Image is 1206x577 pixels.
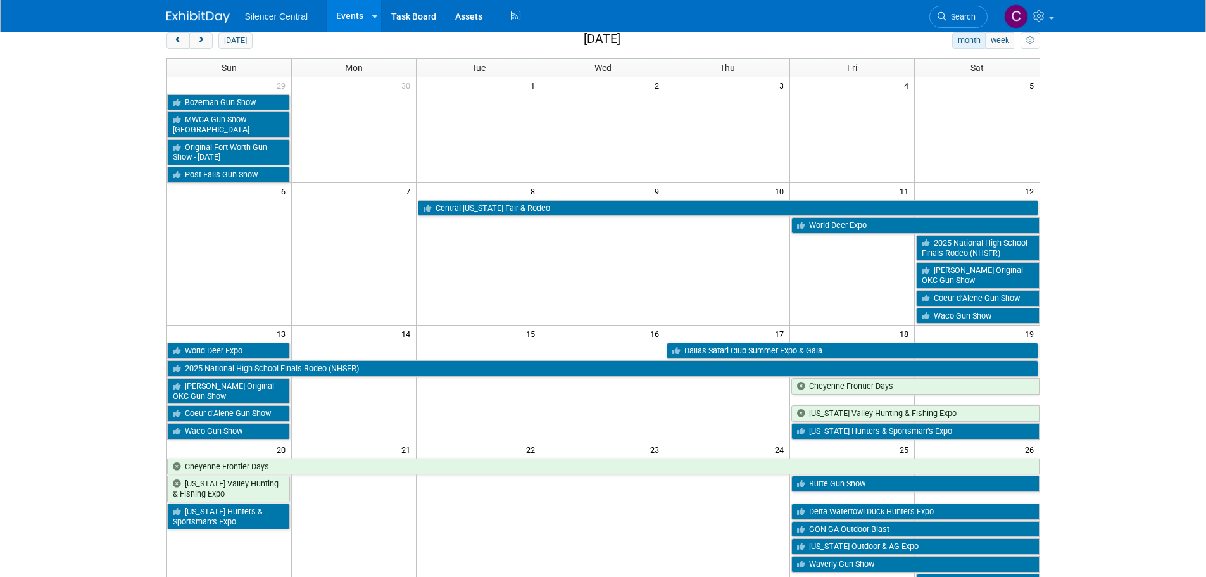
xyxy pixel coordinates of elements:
span: 9 [653,183,665,199]
a: 2025 National High School Finals Rodeo (NHSFR) [167,360,1038,377]
span: Search [946,12,976,22]
span: 19 [1024,326,1040,341]
span: Mon [345,63,363,73]
span: Wed [594,63,612,73]
button: next [189,32,213,49]
span: 16 [649,326,665,341]
img: ExhibitDay [166,11,230,23]
a: [PERSON_NAME] Original OKC Gun Show [916,262,1039,288]
img: Cade Cox [1004,4,1028,29]
button: month [952,32,986,49]
span: 14 [400,326,416,341]
span: 2 [653,77,665,93]
a: 2025 National High School Finals Rodeo (NHSFR) [916,235,1039,261]
a: [US_STATE] Hunters & Sportsman’s Expo [167,504,290,529]
span: 15 [525,326,541,341]
a: MWCA Gun Show - [GEOGRAPHIC_DATA] [167,111,290,137]
a: [US_STATE] Hunters & Sportsman’s Expo [791,423,1039,440]
span: 5 [1028,77,1040,93]
span: 29 [275,77,291,93]
span: 11 [898,183,914,199]
a: Central [US_STATE] Fair & Rodeo [418,200,1038,217]
button: prev [166,32,190,49]
span: 21 [400,441,416,457]
a: [US_STATE] Valley Hunting & Fishing Expo [167,476,290,502]
span: 10 [774,183,789,199]
span: Sat [970,63,984,73]
button: myCustomButton [1021,32,1040,49]
a: Cheyenne Frontier Days [167,459,1040,475]
a: Search [929,6,988,28]
span: Fri [847,63,857,73]
span: 26 [1024,441,1040,457]
a: Original Fort Worth Gun Show - [DATE] [167,139,290,165]
a: [US_STATE] Outdoor & AG Expo [791,538,1039,555]
span: 30 [400,77,416,93]
span: 1 [529,77,541,93]
span: 7 [405,183,416,199]
a: Cheyenne Frontier Days [791,378,1039,395]
a: Bozeman Gun Show [167,94,290,111]
span: 12 [1024,183,1040,199]
a: World Deer Expo [167,343,290,359]
span: 20 [275,441,291,457]
span: 22 [525,441,541,457]
span: 13 [275,326,291,341]
a: Post Falls Gun Show [167,167,290,183]
span: 18 [898,326,914,341]
span: 23 [649,441,665,457]
span: 24 [774,441,789,457]
a: Waverly Gun Show [791,556,1039,573]
span: Tue [472,63,486,73]
a: Delta Waterfowl Duck Hunters Expo [791,504,1039,520]
a: Coeur d’Alene Gun Show [167,405,290,422]
i: Personalize Calendar [1026,37,1034,45]
a: Dallas Safari Club Summer Expo & Gala [667,343,1038,359]
span: 6 [280,183,291,199]
a: Waco Gun Show [916,308,1039,324]
span: 3 [778,77,789,93]
a: Waco Gun Show [167,423,290,440]
a: World Deer Expo [791,217,1039,234]
span: Thu [720,63,735,73]
button: [DATE] [218,32,252,49]
a: GON GA Outdoor Blast [791,521,1039,538]
span: 25 [898,441,914,457]
span: Sun [222,63,237,73]
a: [US_STATE] Valley Hunting & Fishing Expo [791,405,1039,422]
button: week [985,32,1014,49]
span: 8 [529,183,541,199]
a: Butte Gun Show [791,476,1039,492]
span: Silencer Central [245,11,308,22]
a: [PERSON_NAME] Original OKC Gun Show [167,378,290,404]
span: 4 [903,77,914,93]
h2: [DATE] [584,32,620,46]
a: Coeur d’Alene Gun Show [916,290,1039,307]
span: 17 [774,326,789,341]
